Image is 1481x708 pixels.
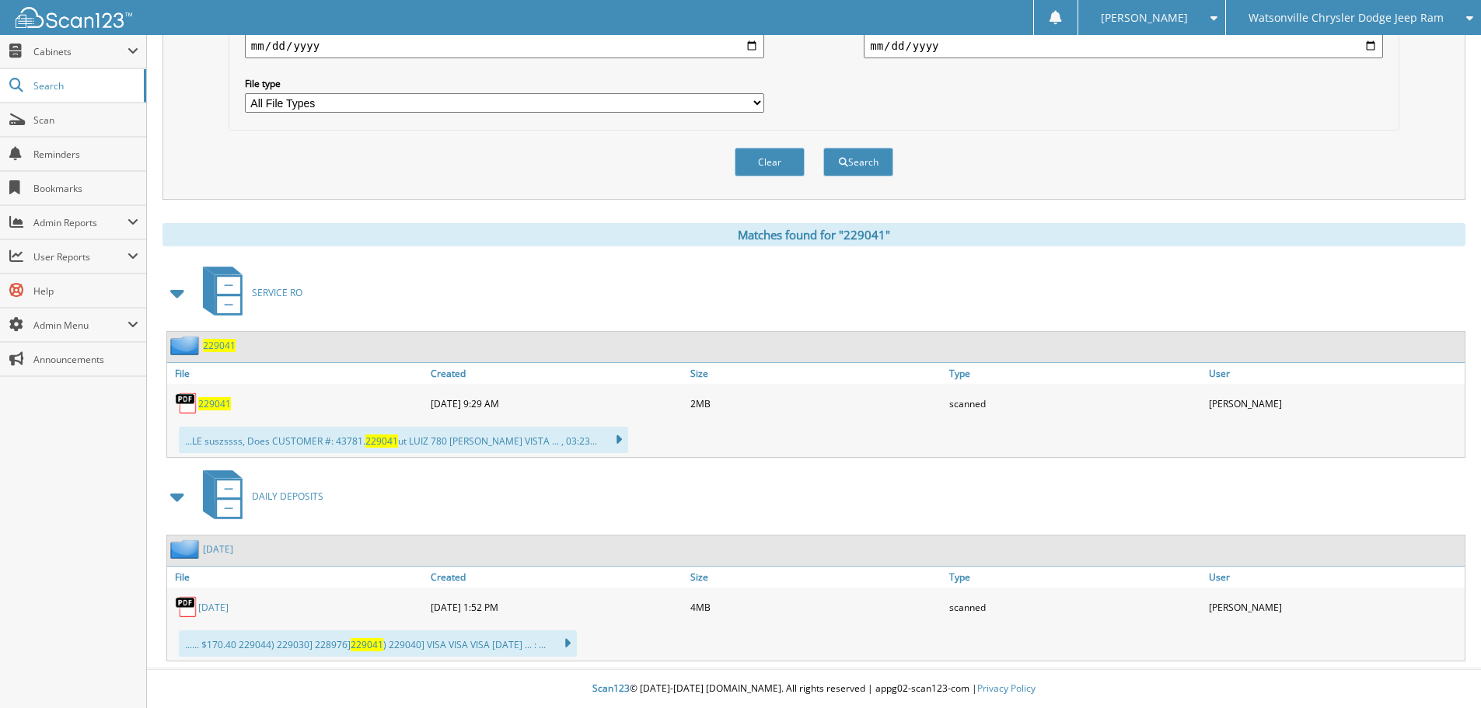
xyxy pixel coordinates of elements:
div: [PERSON_NAME] [1205,591,1465,623]
a: [DATE] [198,601,229,614]
input: end [864,33,1383,58]
div: [DATE] 1:52 PM [427,591,686,623]
a: DAILY DEPOSITS [194,466,323,527]
a: File [167,363,427,384]
a: User [1205,567,1465,588]
span: Scan123 [592,682,630,695]
span: Announcements [33,353,138,366]
span: DAILY DEPOSITS [252,490,323,503]
img: folder2.png [170,336,203,355]
input: start [245,33,764,58]
span: 229041 [365,434,398,448]
span: Admin Menu [33,319,127,332]
a: SERVICE RO [194,262,302,323]
a: Privacy Policy [977,682,1036,695]
a: File [167,567,427,588]
div: ...LE suszssss, Does CUSTOMER #: 43781. ut LUIZ 780 [PERSON_NAME] VISTA ... , 03:23... [179,427,628,453]
a: Type [945,363,1205,384]
a: Type [945,567,1205,588]
div: © [DATE]-[DATE] [DOMAIN_NAME]. All rights reserved | appg02-scan123-com | [147,670,1481,708]
a: Size [686,363,946,384]
span: Reminders [33,148,138,161]
span: Scan [33,113,138,127]
a: User [1205,363,1465,384]
div: 2MB [686,388,946,419]
img: PDF.png [175,392,198,415]
label: File type [245,77,764,90]
div: [DATE] 9:29 AM [427,388,686,419]
a: 229041 [198,397,231,410]
span: 229041 [351,638,383,651]
span: Cabinets [33,45,127,58]
div: scanned [945,388,1205,419]
img: PDF.png [175,595,198,619]
a: Created [427,567,686,588]
div: scanned [945,591,1205,623]
a: 229041 [203,339,236,352]
span: Admin Reports [33,216,127,229]
a: Created [427,363,686,384]
span: Help [33,284,138,298]
iframe: Chat Widget [1403,633,1481,708]
span: Search [33,79,136,92]
div: Matches found for "229041" [162,223,1465,246]
span: Bookmarks [33,182,138,195]
span: User Reports [33,250,127,263]
button: Search [823,148,893,176]
a: [DATE] [203,542,233,556]
a: Size [686,567,946,588]
img: scan123-logo-white.svg [16,7,132,28]
div: 4MB [686,591,946,623]
div: ...... $170.40 229044) 229030] 228976] ) 229040] VISA VISA VISA [DATE] ... : ... [179,630,577,657]
button: Clear [735,148,805,176]
img: folder2.png [170,539,203,559]
span: [PERSON_NAME] [1101,13,1188,23]
span: Watsonville Chrysler Dodge Jeep Ram [1249,13,1444,23]
div: [PERSON_NAME] [1205,388,1465,419]
span: SERVICE RO [252,286,302,299]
